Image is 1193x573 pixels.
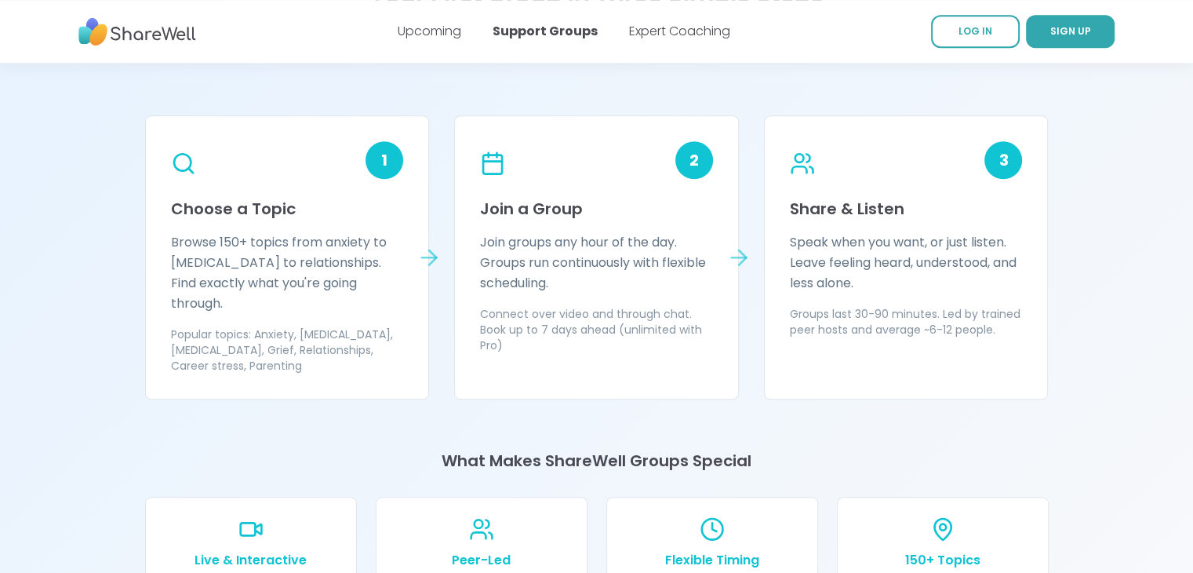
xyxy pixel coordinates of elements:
[480,198,713,220] h3: Join a Group
[493,22,598,40] a: Support Groups
[171,327,404,374] p: Popular topics: Anxiety, [MEDICAL_DATA], [MEDICAL_DATA], Grief, Relationships, Career stress, Par...
[857,551,1029,570] p: 150+ Topics
[171,232,404,314] p: Browse 150+ topics from anxiety to [MEDICAL_DATA] to relationships. Find exactly what you're goin...
[626,551,798,570] p: Flexible Timing
[675,141,713,179] div: 2
[790,306,1023,338] p: Groups last 30-90 minutes. Led by trained peer hosts and average ~6-12 people.
[395,551,568,570] p: Peer-Led
[78,10,196,53] img: ShareWell Nav Logo
[629,22,730,40] a: Expert Coaching
[1050,24,1091,38] span: SIGN UP
[984,141,1022,179] div: 3
[171,198,404,220] h3: Choose a Topic
[165,551,337,570] p: Live & Interactive
[398,22,461,40] a: Upcoming
[1026,15,1115,48] a: SIGN UP
[790,232,1023,294] p: Speak when you want, or just listen. Leave feeling heard, understood, and less alone.
[366,141,403,179] div: 1
[958,24,992,38] span: LOG IN
[480,232,713,294] p: Join groups any hour of the day. Groups run continuously with flexible scheduling.
[931,15,1020,48] a: LOG IN
[480,306,713,353] p: Connect over video and through chat. Book up to 7 days ahead (unlimited with Pro)
[790,198,1023,220] h3: Share & Listen
[145,450,1049,472] h4: What Makes ShareWell Groups Special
